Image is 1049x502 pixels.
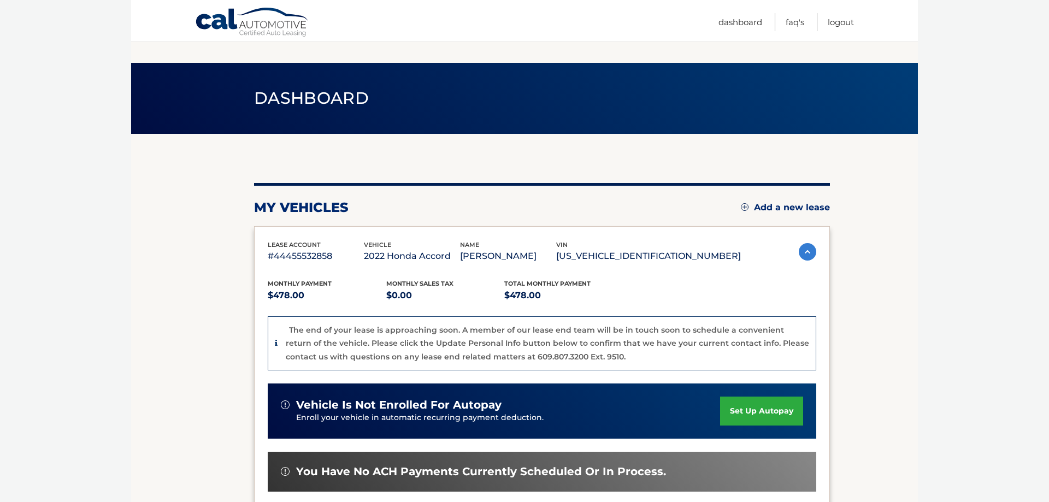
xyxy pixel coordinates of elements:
p: Enroll your vehicle in automatic recurring payment deduction. [296,412,720,424]
p: [US_VEHICLE_IDENTIFICATION_NUMBER] [556,249,741,264]
span: Monthly sales Tax [386,280,453,287]
span: You have no ACH payments currently scheduled or in process. [296,465,666,479]
a: Logout [828,13,854,31]
img: add.svg [741,203,749,211]
a: Add a new lease [741,202,830,213]
a: set up autopay [720,397,803,426]
p: $478.00 [504,288,623,303]
p: #44455532858 [268,249,364,264]
span: vehicle [364,241,391,249]
img: alert-white.svg [281,467,290,476]
a: FAQ's [786,13,804,31]
img: accordion-active.svg [799,243,816,261]
span: name [460,241,479,249]
p: $0.00 [386,288,505,303]
p: The end of your lease is approaching soon. A member of our lease end team will be in touch soon t... [286,325,809,362]
h2: my vehicles [254,199,349,216]
span: vin [556,241,568,249]
p: 2022 Honda Accord [364,249,460,264]
span: Total Monthly Payment [504,280,591,287]
span: lease account [268,241,321,249]
a: Dashboard [718,13,762,31]
span: vehicle is not enrolled for autopay [296,398,502,412]
a: Cal Automotive [195,7,310,39]
img: alert-white.svg [281,400,290,409]
span: Dashboard [254,88,369,108]
p: [PERSON_NAME] [460,249,556,264]
p: $478.00 [268,288,386,303]
span: Monthly Payment [268,280,332,287]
